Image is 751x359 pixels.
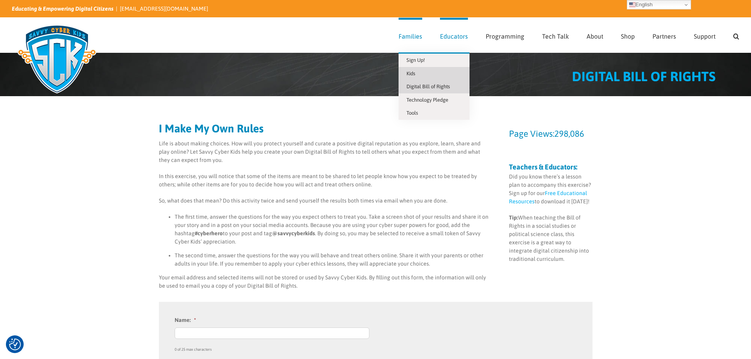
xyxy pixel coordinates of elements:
a: Search [733,18,739,52]
span: Shop [621,33,635,39]
img: en [629,2,635,8]
img: Savvy Cyber Kids Logo [12,20,102,99]
span: Families [399,33,422,39]
a: About [587,18,603,52]
span: DIGITAL BILL OF RIGHTS [572,69,716,84]
p: So, what does that mean? Do this activity twice and send yourself the results both times via emai... [159,197,492,205]
h3: Page Views: [509,129,592,138]
strong: #cyberhero [195,230,223,236]
strong: @savvycyberkids [272,230,315,236]
a: Partners [652,18,676,52]
span: Tools [406,110,418,116]
a: Sign Up! [399,54,470,67]
img: Revisit consent button [9,339,21,350]
nav: Main Menu [399,18,739,52]
p: Did you know there’s a lesson plan to accompany this exercise? Sign up for our to download it [DA... [509,173,592,206]
li: The first time, answer the questions for the way you expect others to treat you. Take a screen sh... [175,213,492,246]
span: Technology Pledge [406,97,448,103]
span: Programming [486,33,524,39]
i: Educating & Empowering Digital Citizens [12,6,114,12]
span: Educators [440,33,468,39]
a: Digital Bill of Rights [399,80,470,93]
li: The second time, answer the questions for the way you will behave and treat others online. Share ... [175,251,492,268]
label: Name: [175,316,196,324]
a: [EMAIL_ADDRESS][DOMAIN_NAME] [120,6,208,12]
strong: Tip: [509,214,518,221]
a: Families [399,18,422,52]
a: Tools [399,106,470,120]
span: About [587,33,603,39]
a: Support [694,18,716,52]
p: In this exercise, you will notice that some of the items are meant to be shared to let people kno... [159,172,492,189]
button: Consent Preferences [9,339,21,350]
a: Programming [486,18,524,52]
span: Partners [652,33,676,39]
p: Life is about making choices. How will you protect yourself and curate a positive digital reputat... [159,140,492,164]
strong: Teachers & Educators: [509,163,578,171]
span: 298,086 [554,128,584,139]
a: Free Educational Resources [509,190,587,205]
span: Digital Bill of Rights [406,84,450,89]
div: 0 of 25 max characters [175,340,539,352]
a: Kids [399,67,470,80]
span: Sign Up! [406,57,425,63]
p: Your email address and selected items will not be stored or used by Savvy Cyber Kids. By filling ... [159,273,492,290]
span: Support [694,33,716,39]
span: Kids [406,71,415,76]
h2: I Make My Own Rules [159,123,492,134]
a: Tech Talk [542,18,569,52]
a: Technology Pledge [399,93,470,107]
a: Shop [621,18,635,52]
a: Educators [440,18,468,52]
span: Tech Talk [542,33,569,39]
p: When teaching the Bill of Rights in a social studies or political science class, this exercise is... [509,214,592,263]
